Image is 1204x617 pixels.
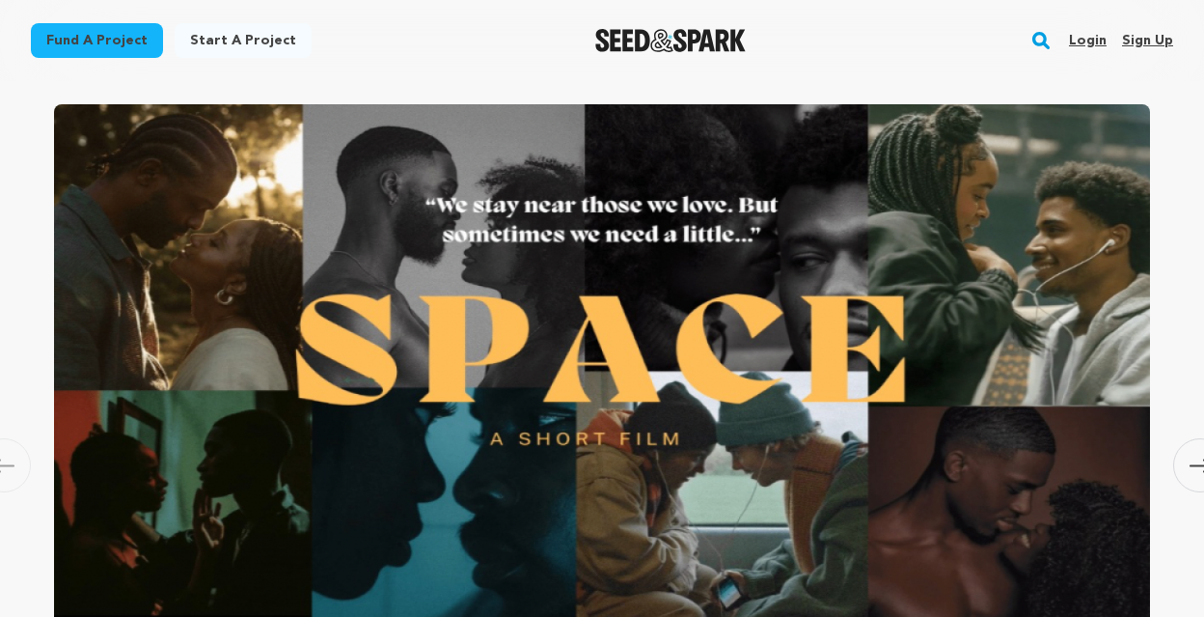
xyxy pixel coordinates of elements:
[595,29,747,52] img: Seed&Spark Logo Dark Mode
[31,23,163,58] a: Fund a project
[595,29,747,52] a: Seed&Spark Homepage
[175,23,312,58] a: Start a project
[1069,25,1107,56] a: Login
[1122,25,1173,56] a: Sign up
